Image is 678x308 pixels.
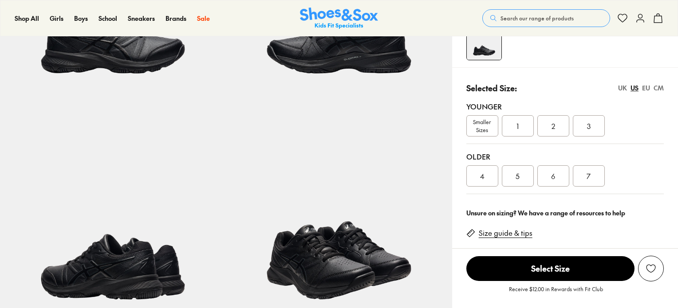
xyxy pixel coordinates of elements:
[638,256,664,281] button: Add to Wishlist
[128,14,155,23] a: Sneakers
[99,14,117,23] a: School
[509,285,603,301] p: Receive $12.00 in Rewards with Fit Club
[516,171,520,181] span: 5
[654,83,664,93] div: CM
[466,151,664,162] div: Older
[74,14,88,23] a: Boys
[642,83,650,93] div: EU
[551,171,555,181] span: 6
[466,82,517,94] p: Selected Size:
[479,228,532,238] a: Size guide & tips
[466,208,664,218] div: Unsure on sizing? We have a range of resources to help
[631,83,639,93] div: US
[516,121,519,131] span: 1
[501,14,574,22] span: Search our range of products
[15,14,39,23] a: Shop All
[197,14,210,23] a: Sale
[466,256,635,281] button: Select Size
[467,118,498,134] span: Smaller Sizes
[467,25,501,60] img: 4-316871_1
[587,121,591,131] span: 3
[466,101,664,112] div: Younger
[482,9,610,27] button: Search our range of products
[587,171,591,181] span: 7
[50,14,63,23] a: Girls
[466,256,635,281] span: Select Size
[618,83,627,93] div: UK
[552,121,555,131] span: 2
[300,8,378,29] img: SNS_Logo_Responsive.svg
[480,171,485,181] span: 4
[300,8,378,29] a: Shoes & Sox
[166,14,186,23] a: Brands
